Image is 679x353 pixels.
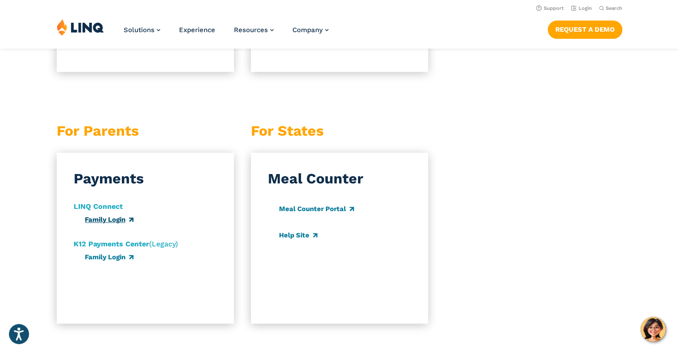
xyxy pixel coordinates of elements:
a: Login [571,5,592,11]
h3: Meal Counter [268,169,363,189]
a: Request a Demo [548,21,622,38]
a: Experience [179,26,215,34]
button: Open Search Bar [599,5,622,12]
span: Company [292,26,323,34]
a: Company [292,26,329,34]
button: Hello, have a question? Let’s chat. [641,317,666,342]
span: Solutions [124,26,154,34]
p: (Legacy) [74,239,178,249]
a: Family Login [85,253,133,261]
span: Resources [234,26,268,34]
img: LINQ | K‑12 Software [57,19,104,36]
nav: Primary Navigation [124,19,329,48]
a: Support [536,5,564,11]
nav: Button Navigation [548,19,622,38]
h3: For States [251,121,428,141]
a: Solutions [124,26,160,34]
a: Family Login [85,216,133,224]
span: Search [606,5,622,11]
strong: LINQ Connect [74,202,123,211]
a: Help Site [279,231,317,239]
h3: Payments [74,169,144,189]
a: Meal Counter Portal [279,205,354,213]
a: Resources [234,26,274,34]
h3: For Parents [57,121,234,141]
strong: K12 Payments Center [74,240,149,248]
